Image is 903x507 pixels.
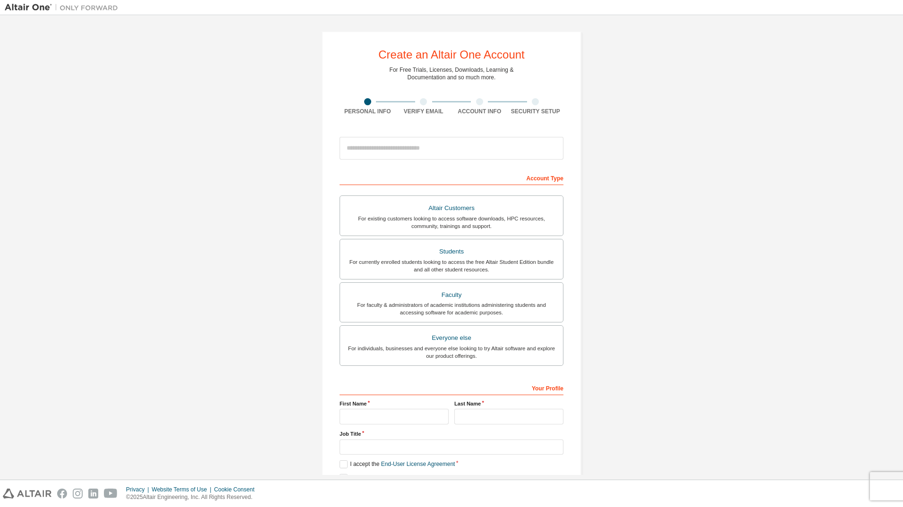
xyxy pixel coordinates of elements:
[346,245,557,258] div: Students
[340,108,396,115] div: Personal Info
[381,461,455,467] a: End-User License Agreement
[390,66,514,81] div: For Free Trials, Licenses, Downloads, Learning & Documentation and so much more.
[104,489,118,499] img: youtube.svg
[346,331,557,345] div: Everyone else
[396,108,452,115] div: Verify Email
[346,288,557,302] div: Faculty
[508,108,564,115] div: Security Setup
[214,486,260,493] div: Cookie Consent
[57,489,67,499] img: facebook.svg
[346,215,557,230] div: For existing customers looking to access software downloads, HPC resources, community, trainings ...
[73,489,83,499] img: instagram.svg
[340,430,563,438] label: Job Title
[152,486,214,493] div: Website Terms of Use
[454,400,563,407] label: Last Name
[126,493,260,501] p: © 2025 Altair Engineering, Inc. All Rights Reserved.
[340,170,563,185] div: Account Type
[126,486,152,493] div: Privacy
[346,258,557,273] div: For currently enrolled students looking to access the free Altair Student Edition bundle and all ...
[88,489,98,499] img: linkedin.svg
[3,489,51,499] img: altair_logo.svg
[5,3,123,12] img: Altair One
[346,301,557,316] div: For faculty & administrators of academic institutions administering students and accessing softwa...
[346,345,557,360] div: For individuals, businesses and everyone else looking to try Altair software and explore our prod...
[340,380,563,395] div: Your Profile
[378,49,525,60] div: Create an Altair One Account
[451,108,508,115] div: Account Info
[340,460,455,468] label: I accept the
[346,202,557,215] div: Altair Customers
[340,400,449,407] label: First Name
[340,474,476,482] label: I would like to receive marketing emails from Altair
